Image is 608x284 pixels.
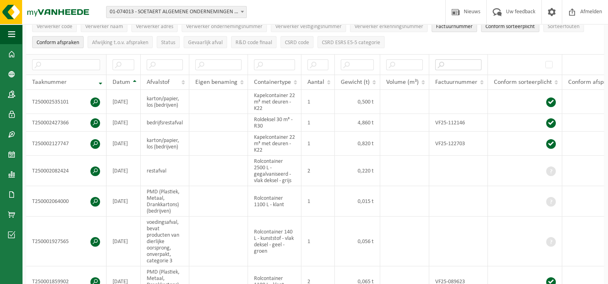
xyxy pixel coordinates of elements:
[301,217,335,266] td: 1
[307,79,324,85] span: Aantal
[248,132,301,156] td: Kapelcontainer 22 m³ met deuren - K22
[231,36,276,48] button: R&D code finaalR&amp;D code finaal: Activate to sort
[106,6,246,18] span: 01-074013 - SOETAERT ALGEMENE ONDERNEMINGEN - OOSTENDE
[141,132,189,156] td: karton/papier, los (bedrijven)
[280,36,313,48] button: CSRD codeCSRD code: Activate to sort
[85,24,123,30] span: Verwerker naam
[147,79,170,85] span: Afvalstof
[32,79,67,85] span: Taaknummer
[26,217,106,266] td: T250001927565
[26,186,106,217] td: T250002064000
[141,114,189,132] td: bedrijfsrestafval
[341,79,370,85] span: Gewicht (t)
[485,24,535,30] span: Conform sorteerplicht
[429,114,488,132] td: VF25-112146
[32,20,77,32] button: Verwerker codeVerwerker code: Activate to sort
[271,20,346,32] button: Verwerker vestigingsnummerVerwerker vestigingsnummer: Activate to sort
[335,132,380,156] td: 0,820 t
[432,20,477,32] button: FactuurnummerFactuurnummer: Activate to sort
[81,20,127,32] button: Verwerker naamVerwerker naam: Activate to sort
[494,79,552,85] span: Conform sorteerplicht
[301,186,335,217] td: 1
[335,156,380,186] td: 0,220 t
[481,20,539,32] button: Conform sorteerplicht : Activate to sort
[88,36,153,48] button: Afwijking t.o.v. afsprakenAfwijking t.o.v. afspraken: Activate to sort
[322,40,380,46] span: CSRD ESRS E5-5 categorie
[435,79,477,85] span: Factuurnummer
[92,40,148,46] span: Afwijking t.o.v. afspraken
[141,217,189,266] td: voedingsafval, bevat producten van dierlijke oorsprong, onverpakt, categorie 3
[37,40,79,46] span: Conform afspraken
[184,36,227,48] button: Gevaarlijk afval : Activate to sort
[248,156,301,186] td: Rolcontainer 2500 L - gegalvaniseerd - vlak deksel - grijs
[26,132,106,156] td: T250002127747
[182,20,267,32] button: Verwerker ondernemingsnummerVerwerker ondernemingsnummer: Activate to sort
[186,24,262,30] span: Verwerker ondernemingsnummer
[335,90,380,114] td: 0,500 t
[106,217,141,266] td: [DATE]
[26,90,106,114] td: T250002535101
[317,36,385,48] button: CSRD ESRS E5-5 categorieCSRD ESRS E5-5 categorie: Activate to sort
[386,79,419,85] span: Volume (m³)
[106,186,141,217] td: [DATE]
[254,79,291,85] span: Containertype
[248,114,301,132] td: Roldeksel 30 m³ - R30
[141,90,189,114] td: karton/papier, los (bedrijven)
[113,79,130,85] span: Datum
[301,132,335,156] td: 1
[335,186,380,217] td: 0,015 t
[37,24,72,30] span: Verwerker code
[543,20,584,32] button: SorteerfoutenSorteerfouten: Activate to sort
[301,114,335,132] td: 1
[131,20,178,32] button: Verwerker adresVerwerker adres: Activate to sort
[26,114,106,132] td: T250002427366
[335,114,380,132] td: 4,860 t
[106,90,141,114] td: [DATE]
[301,156,335,186] td: 2
[136,24,173,30] span: Verwerker adres
[235,40,272,46] span: R&D code finaal
[548,24,579,30] span: Sorteerfouten
[195,79,237,85] span: Eigen benaming
[188,40,223,46] span: Gevaarlijk afval
[354,24,423,30] span: Verwerker erkenningsnummer
[335,217,380,266] td: 0,056 t
[350,20,428,32] button: Verwerker erkenningsnummerVerwerker erkenningsnummer: Activate to sort
[161,40,175,46] span: Status
[141,186,189,217] td: PMD (Plastiek, Metaal, Drankkartons) (bedrijven)
[106,6,247,18] span: 01-074013 - SOETAERT ALGEMENE ONDERNEMINGEN - OOSTENDE
[429,132,488,156] td: VF25-122703
[106,114,141,132] td: [DATE]
[157,36,180,48] button: StatusStatus: Activate to sort
[285,40,309,46] span: CSRD code
[141,156,189,186] td: restafval
[106,156,141,186] td: [DATE]
[248,217,301,266] td: Rolcontainer 140 L - kunststof - vlak deksel - geel - groen
[248,90,301,114] td: Kapelcontainer 22 m³ met deuren - K22
[32,36,84,48] button: Conform afspraken : Activate to sort
[275,24,342,30] span: Verwerker vestigingsnummer
[301,90,335,114] td: 1
[248,186,301,217] td: Rolcontainer 1100 L - klant
[26,156,106,186] td: T250002082424
[106,132,141,156] td: [DATE]
[436,24,473,30] span: Factuurnummer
